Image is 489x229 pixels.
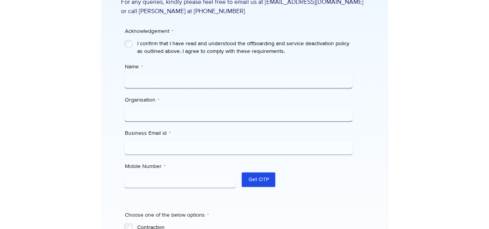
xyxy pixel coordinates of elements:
legend: Choose one of the below options [124,211,208,219]
label: I confirm that I have read and understood the offboarding and service deactivation policy as outl... [137,40,353,55]
label: Mobile Number [124,163,235,170]
label: Organisation [124,96,353,104]
legend: Acknowledgement [124,27,173,35]
button: Get OTP [242,172,275,187]
label: Name [124,63,353,71]
label: Business Email id [124,129,353,137]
